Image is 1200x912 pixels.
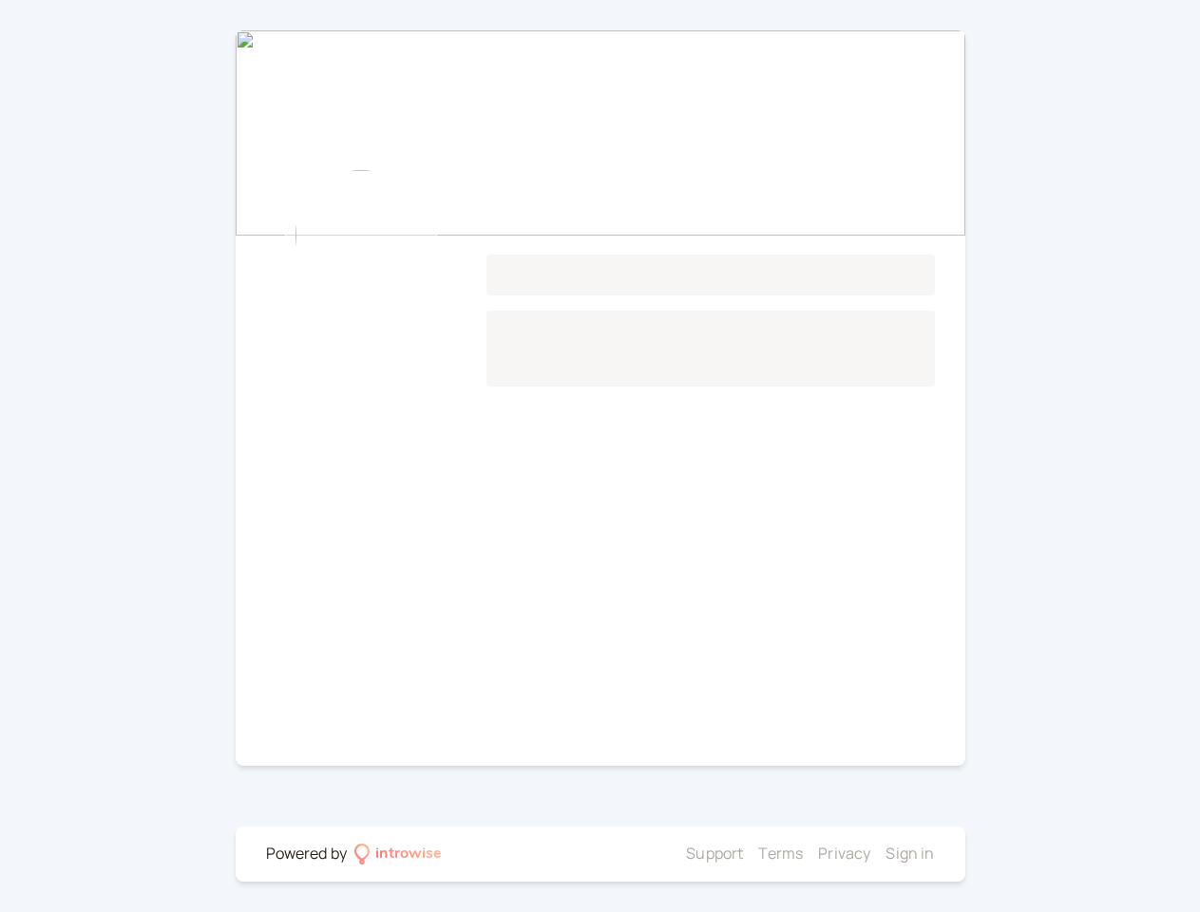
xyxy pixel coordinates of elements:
a: Support [686,843,743,864]
div: introwise [375,842,442,866]
h1: Loading... [486,255,935,295]
div: Powered by [266,842,348,866]
a: introwise [354,842,443,866]
a: Privacy [818,843,870,864]
a: Terms [758,843,803,864]
a: Sign in [886,843,934,864]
